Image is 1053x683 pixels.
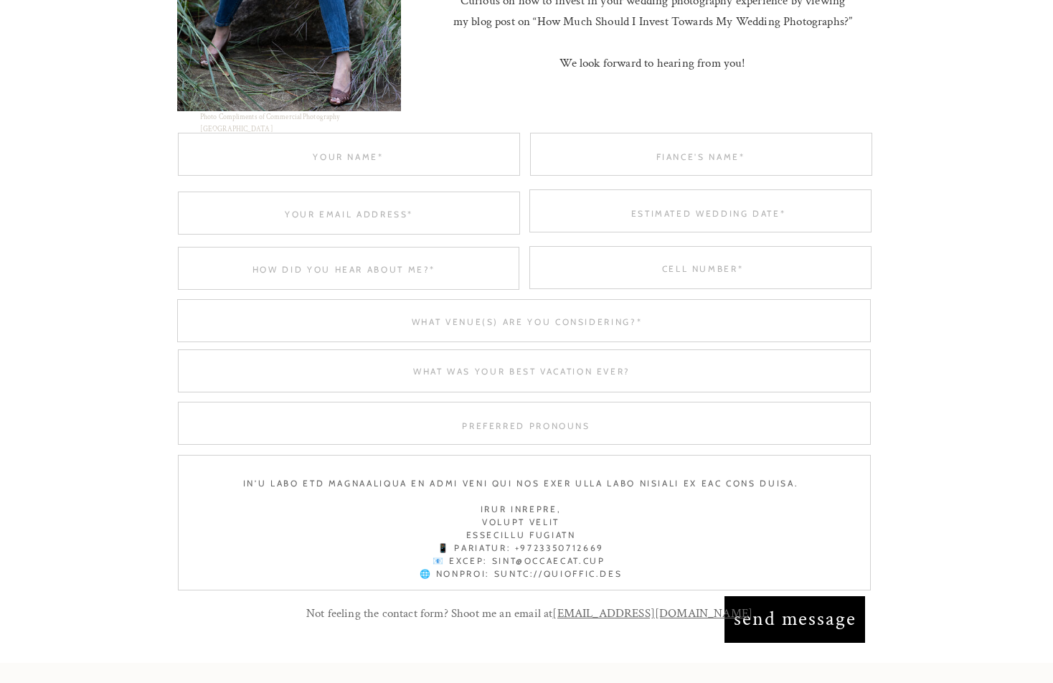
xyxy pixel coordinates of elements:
a: [EMAIL_ADDRESS][DOMAIN_NAME] [552,606,752,621]
a: Photo Compliments of Commercial Photography [GEOGRAPHIC_DATA] [200,111,401,127]
a: send message [731,603,859,635]
p: Not feeling the contact form? Shoot me an email at [281,603,778,625]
